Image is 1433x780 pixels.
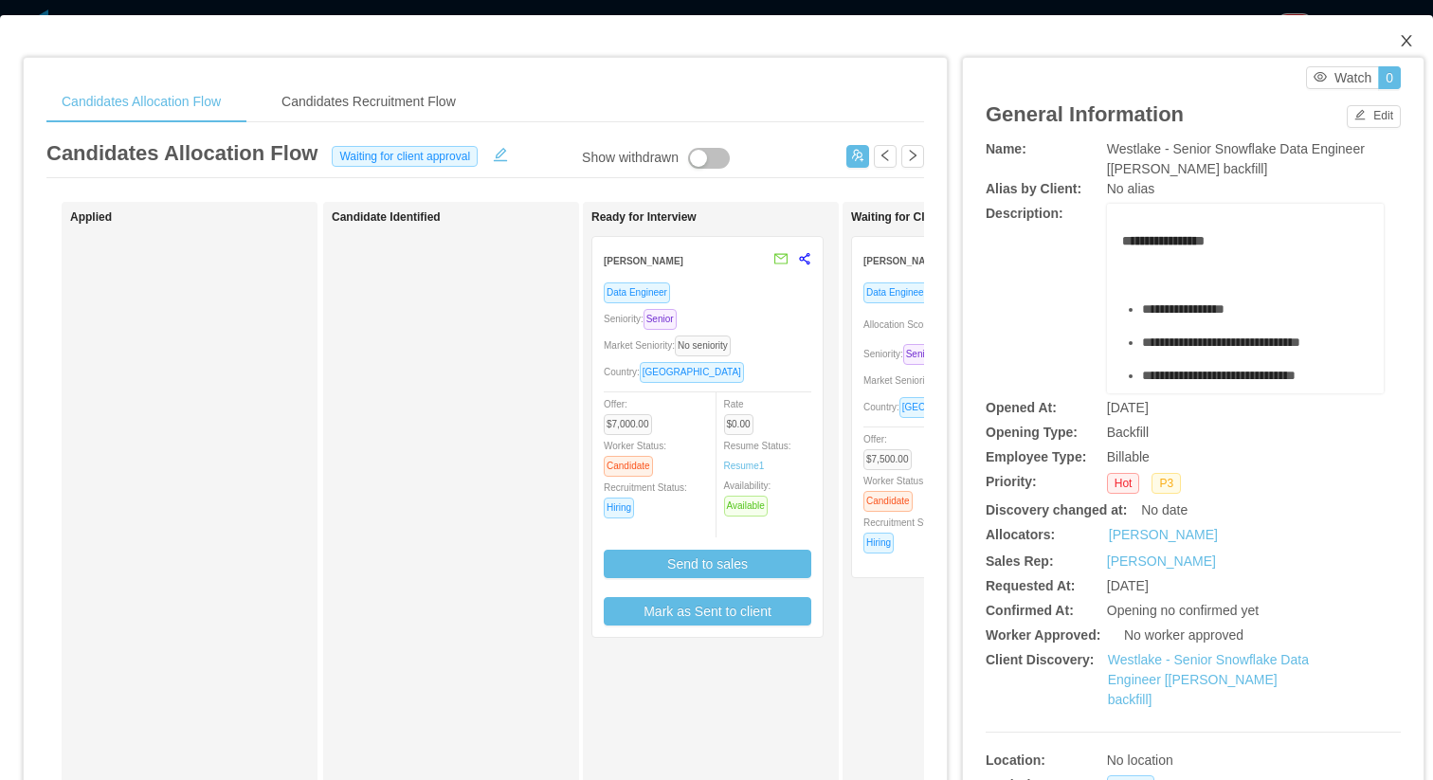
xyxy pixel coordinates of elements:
[851,210,1116,225] h1: Waiting for Client Approval
[1122,231,1370,421] div: rdw-editor
[798,252,811,265] span: share-alt
[582,148,679,169] div: Show withdrawn
[604,597,811,626] button: Mark as Sent to client
[986,652,1094,667] b: Client Discovery:
[724,399,761,429] span: Rate
[604,256,683,266] strong: [PERSON_NAME]
[604,367,752,377] span: Country:
[863,533,894,553] span: Hiring
[986,627,1100,643] b: Worker Approved:
[986,141,1026,156] b: Name:
[644,309,677,330] span: Senior
[1107,181,1155,196] span: No alias
[604,340,738,351] span: Market Seniority:
[986,474,1037,489] b: Priority:
[846,145,869,168] button: icon: usergroup-add
[332,146,478,167] span: Waiting for client approval
[1107,603,1259,618] span: Opening no confirmed yet
[901,145,924,168] button: icon: right
[266,81,471,123] div: Candidates Recruitment Flow
[863,319,934,330] span: Allocation Score:
[899,397,1004,418] span: [GEOGRAPHIC_DATA]
[724,496,768,517] span: Available
[986,425,1078,440] b: Opening Type:
[863,476,926,506] span: Worker Status:
[1107,751,1315,771] div: No location
[863,402,1011,412] span: Country:
[863,434,919,464] span: Offer:
[591,210,857,225] h1: Ready for Interview
[1107,425,1149,440] span: Backfill
[724,481,775,511] span: Availability:
[863,517,947,548] span: Recruitment Status:
[1107,553,1216,569] a: [PERSON_NAME]
[724,441,791,471] span: Resume Status:
[986,181,1081,196] b: Alias by Client:
[764,245,789,275] button: mail
[986,400,1057,415] b: Opened At:
[1107,400,1149,415] span: [DATE]
[986,553,1054,569] b: Sales Rep:
[70,210,336,225] h1: Applied
[986,502,1127,517] b: Discovery changed at:
[1107,204,1384,393] div: rdw-wrapper
[604,550,811,578] button: Send to sales
[332,210,597,225] h1: Candidate Identified
[874,145,897,168] button: icon: left
[986,527,1055,542] b: Allocators:
[863,282,930,303] span: Data Engineer
[1306,66,1379,89] button: icon: eyeWatch
[863,256,943,266] strong: [PERSON_NAME]
[640,362,744,383] span: [GEOGRAPHIC_DATA]
[675,336,731,356] span: No seniority
[485,143,516,162] button: icon: edit
[1107,141,1365,176] span: Westlake - Senior Snowflake Data Engineer [[PERSON_NAME] backfill]
[986,578,1075,593] b: Requested At:
[1399,33,1414,48] i: icon: close
[604,456,653,477] span: Candidate
[46,81,236,123] div: Candidates Allocation Flow
[1109,525,1218,545] a: [PERSON_NAME]
[1107,449,1150,464] span: Billable
[863,491,913,512] span: Candidate
[863,349,944,359] span: Seniority:
[1124,627,1243,643] span: No worker approved
[986,753,1045,768] b: Location:
[604,414,652,435] span: $7,000.00
[1347,105,1401,128] button: icon: editEdit
[1108,652,1309,707] a: Westlake - Senior Snowflake Data Engineer [[PERSON_NAME] backfill]
[46,137,317,169] article: Candidates Allocation Flow
[986,99,1184,130] article: General Information
[604,498,634,518] span: Hiring
[604,282,670,303] span: Data Engineer
[724,414,753,435] span: $0.00
[724,459,765,473] a: Resume1
[604,399,660,429] span: Offer:
[903,344,936,365] span: Senior
[1152,473,1181,494] span: P3
[986,449,1086,464] b: Employee Type:
[1378,66,1401,89] button: 0
[1141,502,1188,517] span: No date
[863,449,912,470] span: $7,500.00
[1107,473,1140,494] span: Hot
[1380,15,1433,68] button: Close
[604,482,687,513] span: Recruitment Status:
[604,441,666,471] span: Worker Status:
[986,603,1074,618] b: Confirmed At:
[604,314,684,324] span: Seniority:
[863,375,998,386] span: Market Seniority:
[1107,578,1149,593] span: [DATE]
[986,206,1063,221] b: Description:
